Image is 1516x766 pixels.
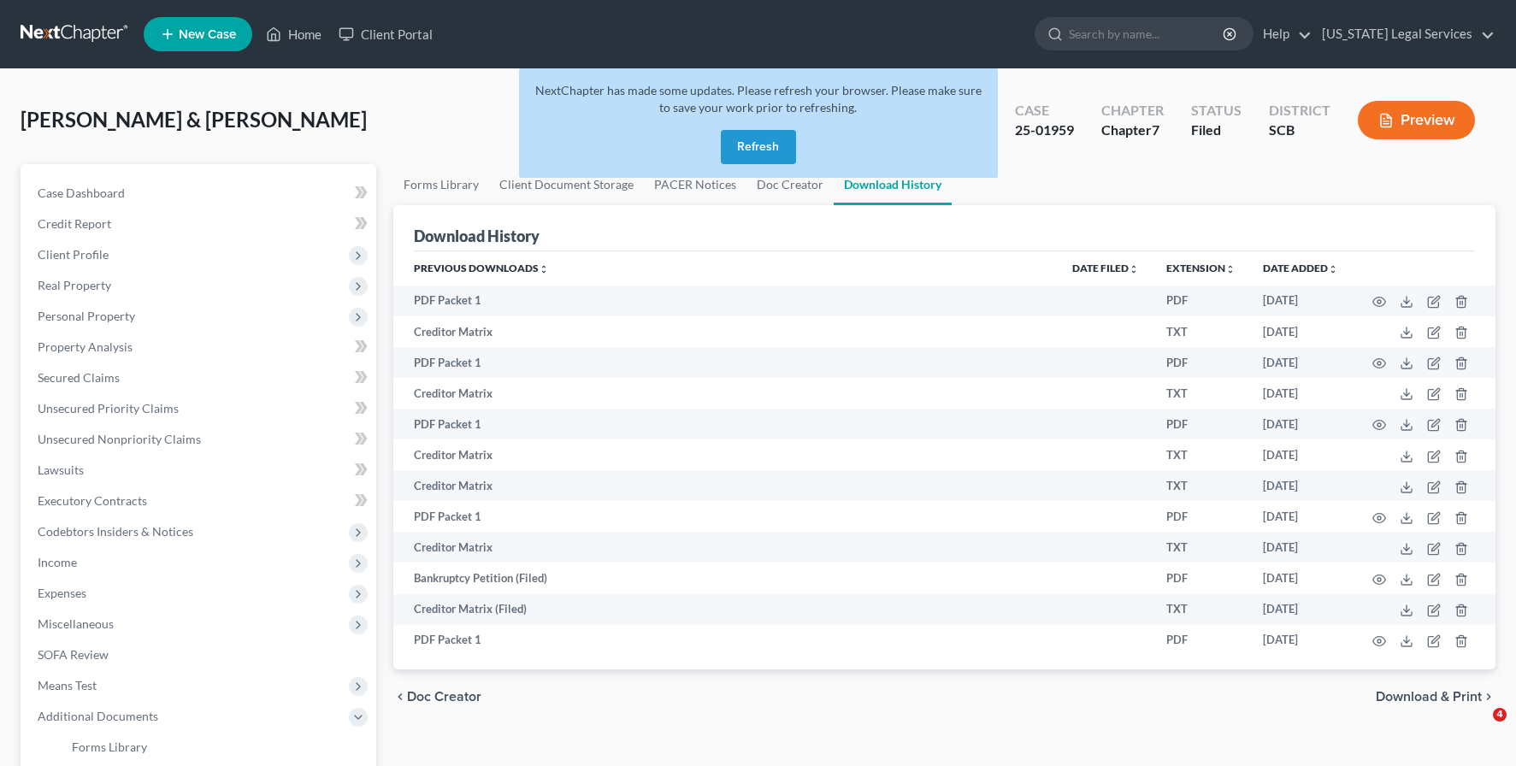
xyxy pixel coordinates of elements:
span: Forms Library [72,739,147,754]
a: Client Portal [330,19,441,50]
td: TXT [1153,439,1249,470]
td: [DATE] [1249,501,1352,532]
td: TXT [1153,378,1249,409]
span: Codebtors Insiders & Notices [38,524,193,539]
div: Previous Downloads [393,251,1495,656]
a: Unsecured Nonpriority Claims [24,424,376,455]
span: Additional Documents [38,709,158,723]
span: Expenses [38,586,86,600]
input: Search by name... [1069,18,1225,50]
div: Chapter [1101,121,1164,140]
i: unfold_more [1328,264,1338,274]
a: Date Filedunfold_more [1072,262,1139,274]
td: [DATE] [1249,286,1352,316]
a: [US_STATE] Legal Services [1313,19,1495,50]
a: Home [257,19,330,50]
td: PDF Packet 1 [393,347,1059,378]
a: Case Dashboard [24,178,376,209]
td: PDF Packet 1 [393,501,1059,532]
span: Executory Contracts [38,493,147,508]
span: Unsecured Priority Claims [38,401,179,415]
i: unfold_more [1129,264,1139,274]
a: Forms Library [58,732,376,763]
span: Unsecured Nonpriority Claims [38,432,201,446]
td: PDF Packet 1 [393,286,1059,316]
div: SCB [1269,121,1330,140]
td: [DATE] [1249,470,1352,501]
td: Creditor Matrix [393,532,1059,563]
span: Lawsuits [38,463,84,477]
td: [DATE] [1249,316,1352,347]
span: Secured Claims [38,370,120,385]
span: Client Profile [38,247,109,262]
div: Download History [414,226,540,246]
span: Personal Property [38,309,135,323]
td: Creditor Matrix [393,439,1059,470]
td: [DATE] [1249,347,1352,378]
i: unfold_more [1225,264,1236,274]
span: 4 [1493,708,1507,722]
a: Help [1254,19,1312,50]
span: Download & Print [1376,690,1482,704]
span: Doc Creator [407,690,481,704]
td: [DATE] [1249,378,1352,409]
div: Case [1015,101,1074,121]
a: Property Analysis [24,332,376,362]
div: Status [1191,101,1242,121]
td: [DATE] [1249,594,1352,625]
td: PDF Packet 1 [393,625,1059,656]
td: PDF [1153,501,1249,532]
i: unfold_more [539,264,549,274]
span: Means Test [38,678,97,692]
div: Chapter [1101,101,1164,121]
a: SOFA Review [24,639,376,670]
td: PDF [1153,286,1249,316]
button: Refresh [721,130,796,164]
i: chevron_left [393,690,407,704]
td: PDF Packet 1 [393,409,1059,439]
a: Credit Report [24,209,376,239]
td: TXT [1153,594,1249,625]
div: District [1269,101,1330,121]
td: [DATE] [1249,625,1352,656]
td: TXT [1153,316,1249,347]
td: PDF [1153,625,1249,656]
span: Miscellaneous [38,616,114,631]
a: Previous Downloadsunfold_more [414,262,549,274]
i: chevron_right [1482,690,1495,704]
td: [DATE] [1249,563,1352,593]
span: Income [38,555,77,569]
span: Case Dashboard [38,186,125,200]
iframe: Intercom live chat [1458,708,1499,749]
td: PDF [1153,347,1249,378]
div: Filed [1191,121,1242,140]
span: Property Analysis [38,339,133,354]
a: Executory Contracts [24,486,376,516]
td: Creditor Matrix [393,316,1059,347]
td: PDF [1153,409,1249,439]
a: Lawsuits [24,455,376,486]
button: Download & Print chevron_right [1376,690,1495,704]
span: SOFA Review [38,647,109,662]
td: [DATE] [1249,532,1352,563]
a: Forms Library [393,164,489,205]
a: Unsecured Priority Claims [24,393,376,424]
td: TXT [1153,470,1249,501]
td: TXT [1153,532,1249,563]
td: [DATE] [1249,409,1352,439]
a: Extensionunfold_more [1166,262,1236,274]
span: New Case [179,28,236,41]
span: Credit Report [38,216,111,231]
div: 25-01959 [1015,121,1074,140]
a: Client Document Storage [489,164,644,205]
td: Creditor Matrix (Filed) [393,594,1059,625]
span: 7 [1152,121,1159,138]
a: Secured Claims [24,362,376,393]
button: Preview [1358,101,1475,139]
a: Date addedunfold_more [1263,262,1338,274]
td: Creditor Matrix [393,378,1059,409]
td: PDF [1153,563,1249,593]
span: Real Property [38,278,111,292]
td: Creditor Matrix [393,470,1059,501]
td: [DATE] [1249,439,1352,470]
